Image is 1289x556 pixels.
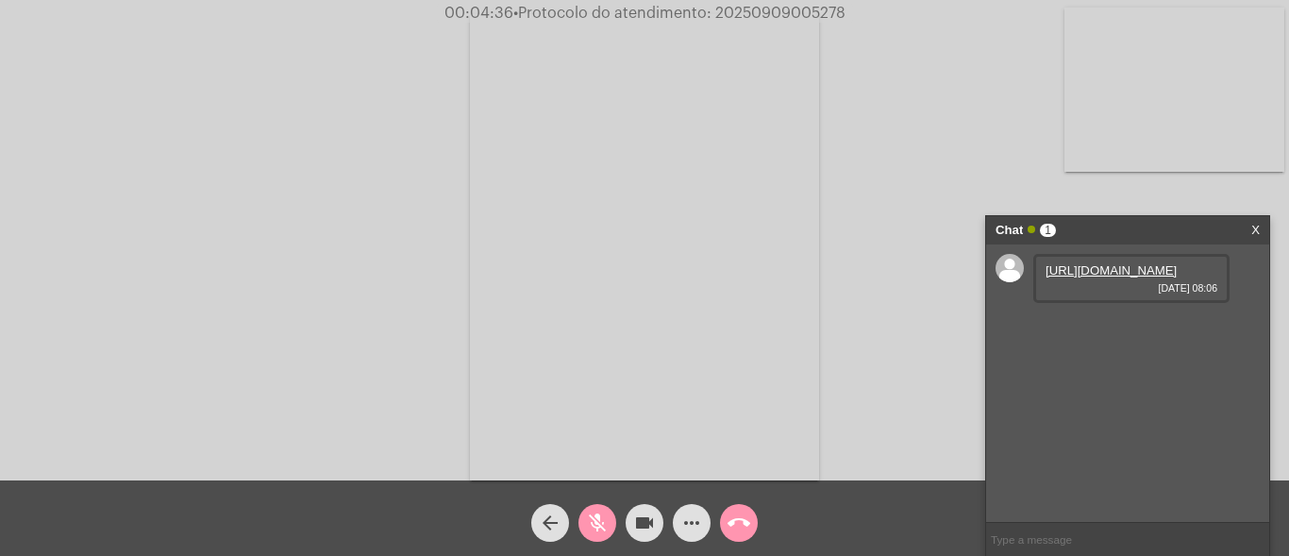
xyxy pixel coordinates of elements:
[513,6,845,21] span: Protocolo do atendimento: 20250909005278
[633,512,656,534] mat-icon: videocam
[1046,263,1177,278] a: [URL][DOMAIN_NAME]
[1028,226,1035,233] span: Online
[1046,282,1217,294] span: [DATE] 08:06
[539,512,561,534] mat-icon: arrow_back
[728,512,750,534] mat-icon: call_end
[586,512,609,534] mat-icon: mic_off
[996,216,1023,244] strong: Chat
[1040,224,1056,237] span: 1
[986,523,1269,556] input: Type a message
[513,6,518,21] span: •
[1251,216,1260,244] a: X
[680,512,703,534] mat-icon: more_horiz
[444,6,513,21] span: 00:04:36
